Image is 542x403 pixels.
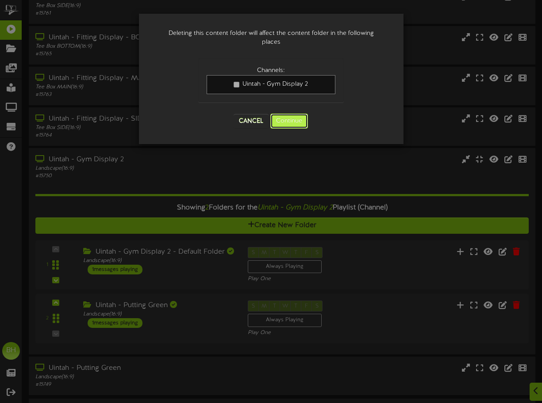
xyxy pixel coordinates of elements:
span: Uintah - Gym Display 2 [242,81,308,87]
button: Continue [270,114,308,129]
input: Uintah - Gym Display 2 [234,82,239,87]
button: Cancel [234,114,269,128]
div: Channels: [207,66,335,75]
div: Deleting this content folder will affect the content folder in the following places [152,20,390,56]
